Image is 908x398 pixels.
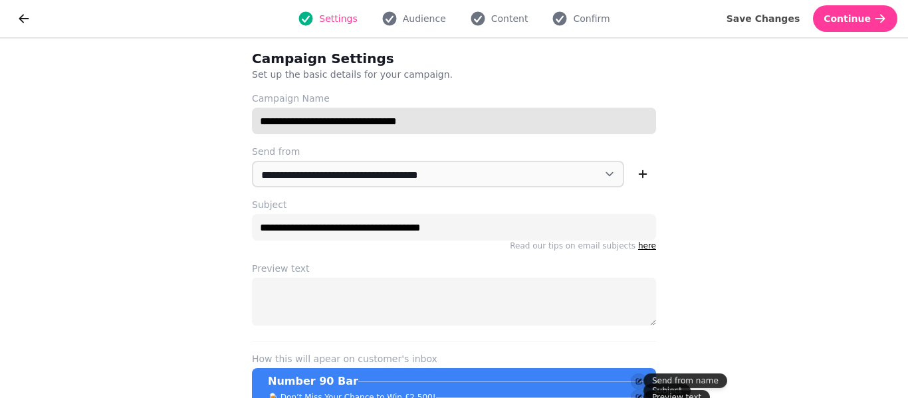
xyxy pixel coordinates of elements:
span: Save Changes [727,14,800,23]
label: How this will apear on customer's inbox [252,352,656,365]
label: Send from [252,145,656,158]
button: Save Changes [716,5,811,32]
span: Confirm [573,12,610,25]
button: go back [11,5,37,32]
label: Subject [252,198,656,211]
span: Settings [319,12,357,25]
span: Audience [403,12,446,25]
button: Continue [813,5,897,32]
h2: Campaign Settings [252,49,507,68]
span: Continue [824,14,871,23]
p: Set up the basic details for your campaign. [252,68,592,81]
div: Send from name [643,373,727,388]
div: Subject [643,383,691,398]
label: Preview text [252,262,656,275]
label: Campaign Name [252,92,656,105]
span: Content [491,12,528,25]
p: Number 90 Bar [268,373,358,389]
p: Read our tips on email subjects [252,241,656,251]
a: here [638,241,656,250]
